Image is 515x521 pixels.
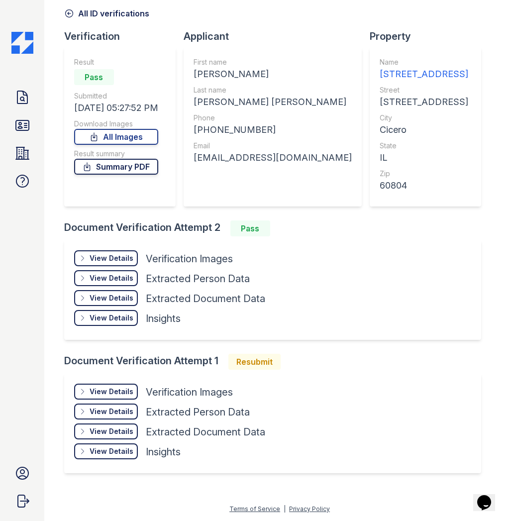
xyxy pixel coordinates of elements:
[184,29,370,43] div: Applicant
[289,505,330,513] a: Privacy Policy
[74,69,114,85] div: Pass
[90,293,133,303] div: View Details
[194,85,352,95] div: Last name
[146,405,250,419] div: Extracted Person Data
[380,85,468,95] div: Street
[64,220,489,236] div: Document Verification Attempt 2
[380,151,468,165] div: IL
[64,7,149,19] a: All ID verifications
[11,32,33,54] img: CE_Icon_Blue-c292c112584629df590d857e76928e9f676e5b41ef8f769ba2f05ee15b207248.png
[380,57,468,81] a: Name [STREET_ADDRESS]
[380,123,468,137] div: Cicero
[64,29,184,43] div: Verification
[90,313,133,323] div: View Details
[146,445,181,459] div: Insights
[194,113,352,123] div: Phone
[90,253,133,263] div: View Details
[146,292,265,306] div: Extracted Document Data
[194,95,352,109] div: [PERSON_NAME] [PERSON_NAME]
[74,149,158,159] div: Result summary
[380,169,468,179] div: Zip
[64,354,489,370] div: Document Verification Attempt 1
[90,387,133,397] div: View Details
[74,101,158,115] div: [DATE] 05:27:52 PM
[380,57,468,67] div: Name
[380,67,468,81] div: [STREET_ADDRESS]
[90,426,133,436] div: View Details
[473,481,505,511] iframe: chat widget
[380,95,468,109] div: [STREET_ADDRESS]
[230,220,270,236] div: Pass
[380,141,468,151] div: State
[380,113,468,123] div: City
[194,141,352,151] div: Email
[370,29,489,43] div: Property
[90,446,133,456] div: View Details
[146,312,181,325] div: Insights
[90,273,133,283] div: View Details
[229,505,280,513] a: Terms of Service
[194,67,352,81] div: [PERSON_NAME]
[74,91,158,101] div: Submitted
[146,272,250,286] div: Extracted Person Data
[74,129,158,145] a: All Images
[74,159,158,175] a: Summary PDF
[194,57,352,67] div: First name
[228,354,281,370] div: Resubmit
[146,385,233,399] div: Verification Images
[284,505,286,513] div: |
[74,57,158,67] div: Result
[90,407,133,417] div: View Details
[194,123,352,137] div: [PHONE_NUMBER]
[146,425,265,439] div: Extracted Document Data
[194,151,352,165] div: [EMAIL_ADDRESS][DOMAIN_NAME]
[74,119,158,129] div: Download Images
[380,179,468,193] div: 60804
[146,252,233,266] div: Verification Images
